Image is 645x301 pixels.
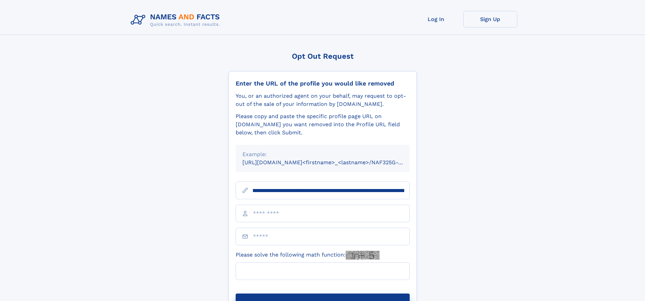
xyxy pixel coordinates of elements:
[463,11,517,27] a: Sign Up
[229,52,417,60] div: Opt Out Request
[242,159,423,166] small: [URL][DOMAIN_NAME]<firstname>_<lastname>/NAF325G-xxxxxxxx
[236,92,410,108] div: You, or an authorized agent on your behalf, may request to opt-out of the sale of your informatio...
[128,11,225,29] img: Logo Names and Facts
[242,150,403,158] div: Example:
[236,251,380,260] label: Please solve the following math function:
[236,112,410,137] div: Please copy and paste the specific profile page URL on [DOMAIN_NAME] you want removed into the Pr...
[236,80,410,87] div: Enter the URL of the profile you would like removed
[409,11,463,27] a: Log In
